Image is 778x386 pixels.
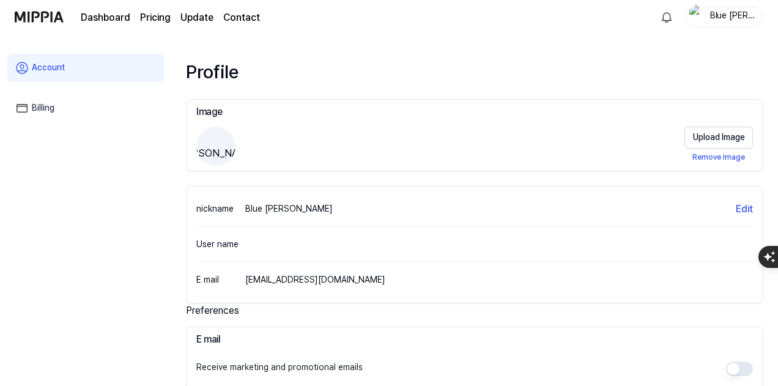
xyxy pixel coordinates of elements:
img: 알림 [659,10,674,24]
a: Account [7,54,164,82]
a: Contact [223,10,260,25]
div: Preferences [186,303,763,319]
button: Remove Image [684,149,753,166]
a: Billing [7,94,164,122]
h3: E mail [196,332,753,347]
a: Dashboard [81,10,130,25]
div: [EMAIL_ADDRESS][DOMAIN_NAME] [245,274,385,286]
button: Edit [736,202,753,217]
span: Blue [PERSON_NAME] [196,127,235,166]
div: E mail [196,273,245,286]
h3: Image [196,105,753,119]
div: nickname [196,202,245,215]
div: Receive marketing and promotional emails [196,362,363,376]
button: profileBlue [PERSON_NAME] [685,7,763,28]
div: Blue [PERSON_NAME] [245,203,333,215]
button: Upload Image [684,127,753,149]
a: Update [180,10,213,25]
a: Pricing [140,10,171,25]
div: Blue [PERSON_NAME] [708,10,755,23]
img: profile [689,5,704,29]
div: User name [196,237,245,251]
div: Profile [186,59,763,84]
